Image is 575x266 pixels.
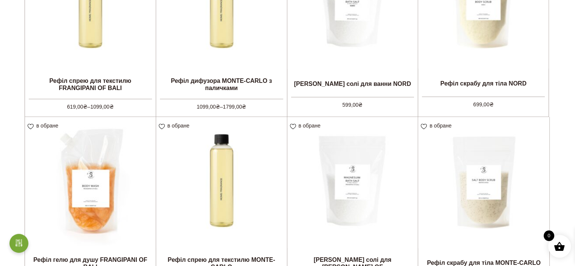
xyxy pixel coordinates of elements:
[197,104,220,110] bdi: 1099,00
[421,124,427,129] img: unfavourite.svg
[67,104,87,110] bdi: 619,00
[358,102,363,108] span: ₴
[473,101,494,107] bdi: 699,00
[25,74,156,95] h2: Рефіл спрею для текстилю FRANGIPANI OF BALI
[83,104,87,110] span: ₴
[490,101,494,107] span: ₴
[287,74,418,93] h2: [PERSON_NAME] солі для ванни NORD
[160,99,283,111] span: –
[29,99,152,111] span: –
[290,124,296,129] img: unfavourite.svg
[342,102,363,108] bdi: 599,00
[299,123,321,129] span: в обране
[216,104,220,110] span: ₴
[290,123,323,129] a: в обране
[223,104,246,110] bdi: 1799,00
[109,104,113,110] span: ₴
[28,123,61,129] a: в обране
[159,124,165,129] img: unfavourite.svg
[421,123,454,129] a: в обране
[28,124,34,129] img: unfavourite.svg
[36,123,58,129] span: в обране
[418,74,549,93] h2: Рефіл скрабу для тіла NORD
[90,104,114,110] bdi: 1099,00
[242,104,246,110] span: ₴
[544,230,554,241] span: 0
[429,123,451,129] span: в обране
[167,123,189,129] span: в обране
[156,74,287,95] h2: Рефіл дифузора MONTE-CARLO з паличками
[159,123,192,129] a: в обране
